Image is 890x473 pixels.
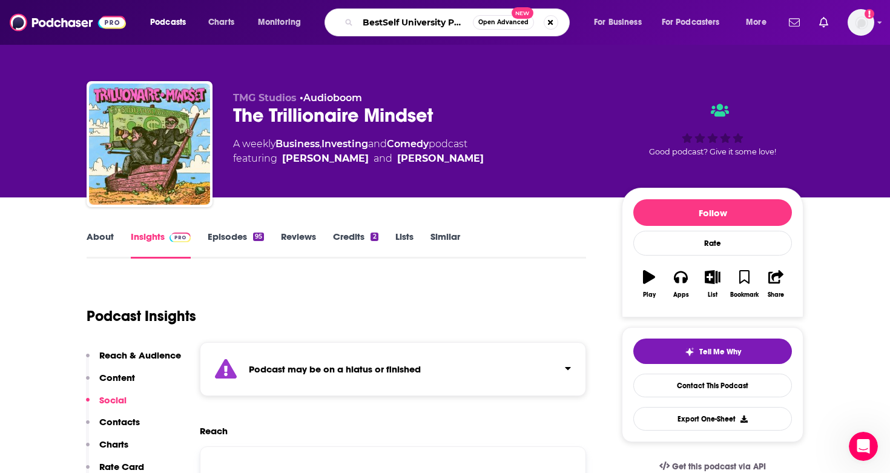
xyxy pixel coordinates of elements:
[99,416,140,428] p: Contacts
[633,339,792,364] button: tell me why sparkleTell Me Why
[99,372,135,383] p: Content
[654,13,737,32] button: open menu
[746,14,766,31] span: More
[633,262,665,306] button: Play
[848,9,874,36] img: User Profile
[665,262,696,306] button: Apps
[368,138,387,150] span: and
[760,262,792,306] button: Share
[649,147,776,156] span: Good podcast? Give it some love!
[300,92,362,104] span: •
[622,92,803,167] div: Good podcast? Give it some love!
[303,92,362,104] a: Audioboom
[99,438,128,450] p: Charts
[253,233,264,241] div: 95
[275,138,320,150] a: Business
[865,9,874,19] svg: Add a profile image
[142,13,202,32] button: open menu
[200,425,228,437] h2: Reach
[374,151,392,166] span: and
[86,349,181,372] button: Reach & Audience
[585,13,657,32] button: open menu
[633,199,792,226] button: Follow
[673,291,689,299] div: Apps
[814,12,833,33] a: Show notifications dropdown
[249,13,317,32] button: open menu
[643,291,656,299] div: Play
[321,138,368,150] a: Investing
[99,394,127,406] p: Social
[170,233,191,242] img: Podchaser Pro
[358,13,473,32] input: Search podcasts, credits, & more...
[371,233,378,241] div: 2
[249,363,421,375] strong: Podcast may be on a hiatus or finished
[697,262,728,306] button: List
[282,151,369,166] a: Ben Cahn
[99,461,144,472] p: Rate Card
[737,13,782,32] button: open menu
[662,14,720,31] span: For Podcasters
[233,151,484,166] span: featuring
[848,9,874,36] button: Show profile menu
[336,8,581,36] div: Search podcasts, credits, & more...
[397,151,484,166] a: Emil DeRosa
[730,291,759,299] div: Bookmark
[512,7,533,19] span: New
[633,407,792,431] button: Export One-Sheet
[387,138,429,150] a: Comedy
[784,12,805,33] a: Show notifications dropdown
[87,307,196,325] h1: Podcast Insights
[333,231,378,259] a: Credits2
[728,262,760,306] button: Bookmark
[708,291,717,299] div: List
[768,291,784,299] div: Share
[281,231,316,259] a: Reviews
[594,14,642,31] span: For Business
[10,11,126,34] img: Podchaser - Follow, Share and Rate Podcasts
[430,231,460,259] a: Similar
[478,19,529,25] span: Open Advanced
[87,231,114,259] a: About
[685,347,694,357] img: tell me why sparkle
[473,15,534,30] button: Open AdvancedNew
[86,438,128,461] button: Charts
[200,342,586,396] section: Click to expand status details
[86,372,135,394] button: Content
[320,138,321,150] span: ,
[233,137,484,166] div: A weekly podcast
[633,374,792,397] a: Contact This Podcast
[258,14,301,31] span: Monitoring
[395,231,414,259] a: Lists
[672,461,766,472] span: Get this podcast via API
[131,231,191,259] a: InsightsPodchaser Pro
[150,14,186,31] span: Podcasts
[99,349,181,361] p: Reach & Audience
[233,92,297,104] span: TMG Studios
[208,231,264,259] a: Episodes95
[699,347,741,357] span: Tell Me Why
[849,432,878,461] iframe: Intercom live chat
[200,13,242,32] a: Charts
[89,84,210,205] img: The Trillionaire Mindset
[633,231,792,256] div: Rate
[86,394,127,417] button: Social
[208,14,234,31] span: Charts
[848,9,874,36] span: Logged in as antoine.jordan
[86,416,140,438] button: Contacts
